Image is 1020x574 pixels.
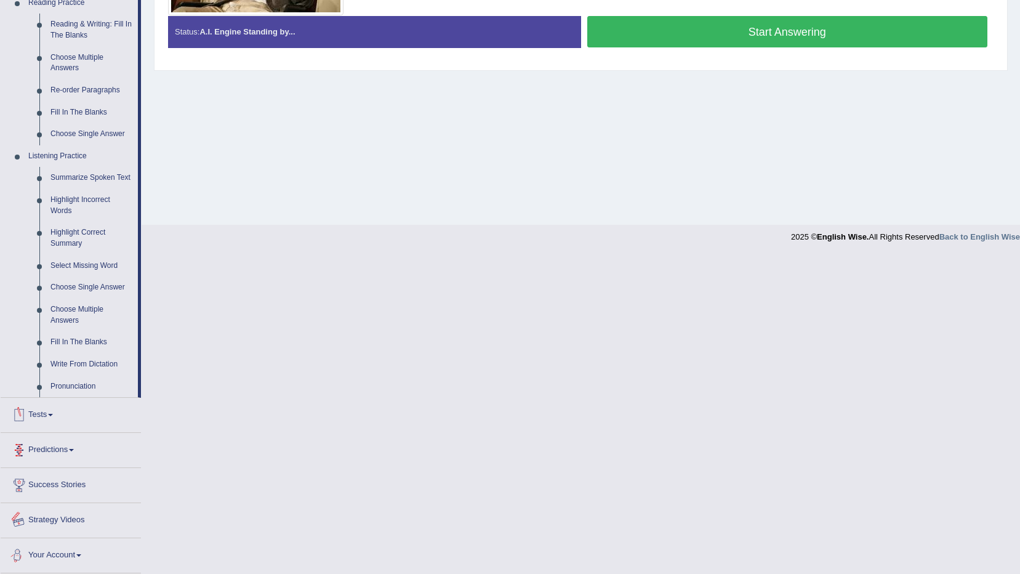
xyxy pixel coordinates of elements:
a: Pronunciation [45,376,138,398]
a: Summarize Spoken Text [45,167,138,189]
a: Choose Multiple Answers [45,47,138,79]
a: Tests [1,398,141,429]
a: Predictions [1,433,141,464]
a: Write From Dictation [45,354,138,376]
a: Choose Single Answer [45,123,138,145]
a: Highlight Incorrect Words [45,189,138,222]
a: Fill In The Blanks [45,102,138,124]
a: Reading & Writing: Fill In The Blanks [45,14,138,46]
a: Listening Practice [23,145,138,168]
a: Re-order Paragraphs [45,79,138,102]
a: Strategy Videos [1,503,141,534]
a: Choose Multiple Answers [45,299,138,331]
a: Choose Single Answer [45,277,138,299]
a: Your Account [1,538,141,569]
strong: A.I. Engine Standing by... [199,27,295,36]
div: Status: [168,16,581,47]
div: 2025 © All Rights Reserved [791,225,1020,243]
a: Back to English Wise [939,232,1020,241]
a: Success Stories [1,468,141,499]
a: Select Missing Word [45,255,138,277]
button: Start Answering [587,16,988,47]
a: Fill In The Blanks [45,331,138,354]
strong: English Wise. [817,232,869,241]
a: Highlight Correct Summary [45,222,138,254]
